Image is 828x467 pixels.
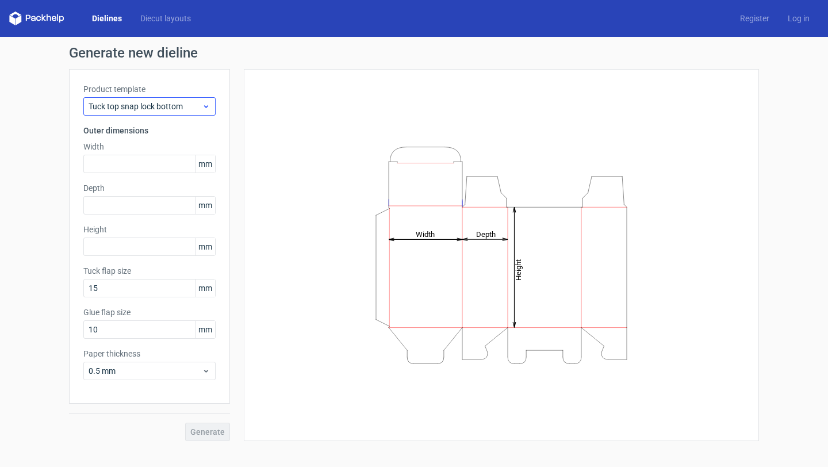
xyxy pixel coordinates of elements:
[69,46,759,60] h1: Generate new dieline
[83,307,216,318] label: Glue flap size
[476,229,496,238] tspan: Depth
[83,141,216,152] label: Width
[131,13,200,24] a: Diecut layouts
[195,238,215,255] span: mm
[779,13,819,24] a: Log in
[83,182,216,194] label: Depth
[514,259,523,280] tspan: Height
[83,125,216,136] h3: Outer dimensions
[83,265,216,277] label: Tuck flap size
[195,321,215,338] span: mm
[195,155,215,173] span: mm
[195,280,215,297] span: mm
[195,197,215,214] span: mm
[83,13,131,24] a: Dielines
[83,348,216,359] label: Paper thickness
[83,224,216,235] label: Height
[731,13,779,24] a: Register
[416,229,435,238] tspan: Width
[89,101,202,112] span: Tuck top snap lock bottom
[83,83,216,95] label: Product template
[89,365,202,377] span: 0.5 mm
